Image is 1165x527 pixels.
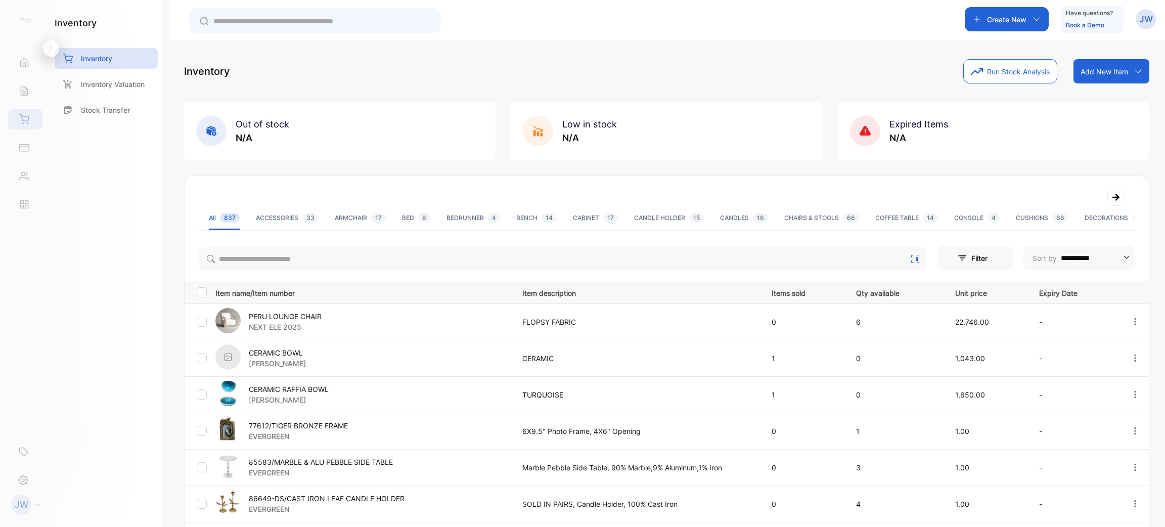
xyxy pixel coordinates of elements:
img: item [215,344,241,370]
p: Marble Pebble Side Table, 90% Marble,9% Aluminum,1% Iron [522,462,751,473]
iframe: LiveChat chat widget [1123,485,1165,527]
p: 0 [772,462,835,473]
img: logo [18,13,33,28]
p: Inventory [184,64,230,79]
span: 1.00 [955,463,969,472]
span: 8 [418,213,430,223]
p: JW [1139,13,1153,26]
h1: inventory [55,16,97,30]
p: 1 [772,389,835,400]
p: N/A [562,131,617,145]
span: 1,650.00 [955,390,985,399]
p: CERAMIC [522,353,751,364]
span: 22,746.00 [955,318,989,326]
p: - [1039,462,1110,473]
a: Inventory Valuation [55,74,158,95]
div: CANDLES [720,213,768,223]
span: 14 [923,213,938,223]
p: 85583/MARBLE & ALU PEBBLE SIDE TABLE [249,457,393,467]
p: 0 [772,426,835,436]
div: BED [402,213,430,223]
p: N/A [889,131,948,145]
p: Inventory [81,53,112,64]
span: 214 [1132,213,1151,223]
button: Create New [965,7,1049,31]
p: [PERSON_NAME] [249,394,329,405]
span: 837 [220,213,240,223]
span: 1,043.00 [955,354,985,363]
p: Add New Item [1081,66,1128,77]
a: Stock Transfer [55,100,158,120]
p: FLOPSY FABRIC [522,317,751,327]
p: EVERGREEN [249,431,348,442]
div: BEDRUNNER [446,213,500,223]
p: PERU LOUNGE CHAIR [249,311,322,322]
span: Expired Items [889,119,948,129]
p: Stock Transfer [81,105,130,115]
p: - [1039,389,1110,400]
p: Have questions? [1066,8,1113,18]
p: NEXT ELE 2025 [249,322,322,332]
button: JW [1136,7,1156,31]
p: - [1039,317,1110,327]
p: Items sold [772,286,835,298]
span: 33 [302,213,319,223]
p: - [1039,353,1110,364]
span: 1.00 [955,427,969,435]
span: Out of stock [236,119,289,129]
span: 14 [542,213,557,223]
p: 86649-DS/CAST IRON LEAF CANDLE HOLDER [249,493,405,504]
div: CABINET [573,213,618,223]
p: Unit price [955,286,1019,298]
span: 1.00 [955,500,969,508]
div: CHAIRS & STOOLS [784,213,859,223]
p: Item name/Item number [215,286,510,298]
div: All [209,213,240,223]
span: 15 [689,213,704,223]
p: 1 [856,426,934,436]
p: Expiry Date [1039,286,1110,298]
p: - [1039,499,1110,509]
img: item [215,417,241,443]
div: ACCESSORIES [256,213,319,223]
p: 4 [856,499,934,509]
div: BENCH [516,213,557,223]
img: item [215,490,241,515]
p: N/A [236,131,289,145]
span: 17 [603,213,618,223]
span: 4 [488,213,500,223]
img: item [215,454,241,479]
p: Create New [987,14,1026,25]
p: [PERSON_NAME] [249,358,306,369]
p: CERAMIC RAFFIA BOWL [249,384,329,394]
p: Item description [522,286,751,298]
p: JW [15,498,28,511]
p: 0 [772,317,835,327]
img: item [215,381,241,406]
p: EVERGREEN [249,467,393,478]
a: Book a Demo [1066,21,1104,29]
p: 6 [856,317,934,327]
span: 66 [843,213,859,223]
span: Low in stock [562,119,617,129]
a: Inventory [55,48,158,69]
div: CUSHIONS [1016,213,1068,223]
button: Sort by [1023,246,1135,270]
p: 77612/TIGER BRONZE FRAME [249,420,348,431]
div: ARMCHAIR [335,213,386,223]
div: CANDLE HOLDER [634,213,704,223]
button: Run Stock Analysis [963,59,1057,83]
p: - [1039,426,1110,436]
p: Inventory Valuation [81,79,145,90]
p: Sort by [1033,253,1057,263]
p: 0 [856,389,934,400]
p: 0 [772,499,835,509]
p: CERAMIC BOWL [249,347,306,358]
div: COFFEE TABLE [875,213,938,223]
p: EVERGREEN [249,504,405,514]
p: 1 [772,353,835,364]
p: 3 [856,462,934,473]
span: 4 [988,213,1000,223]
div: CONSOLE [954,213,1000,223]
p: Qty available [856,286,934,298]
